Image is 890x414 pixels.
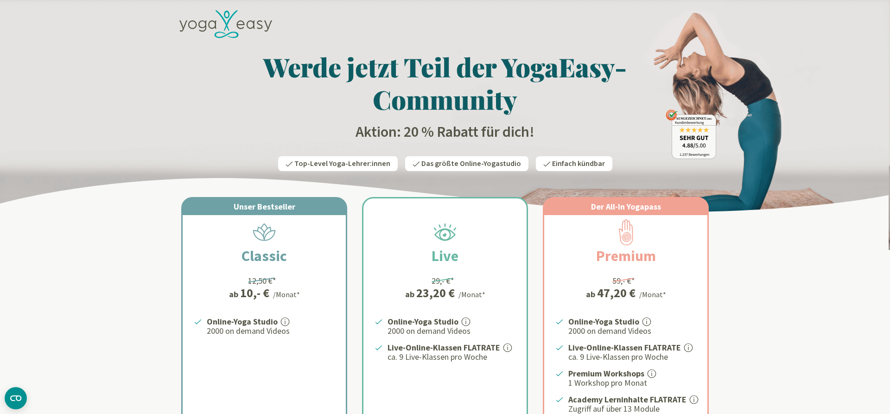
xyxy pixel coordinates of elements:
strong: Online-Yoga Studio [388,316,458,327]
span: ab [405,288,416,300]
h2: Classic [219,245,309,267]
strong: Academy Lerninhalte FLATRATE [568,394,687,405]
h2: Premium [574,245,678,267]
strong: Online-Yoga Studio [568,316,639,327]
div: 47,20 € [597,287,636,299]
div: /Monat* [273,289,300,300]
h1: Werde jetzt Teil der YogaEasy-Community [174,51,716,115]
strong: Live-Online-Klassen FLATRATE [568,342,681,353]
h2: Live [409,245,481,267]
span: Unser Bestseller [234,201,295,212]
div: 23,20 € [416,287,455,299]
div: 59,- €* [612,274,635,287]
span: ab [229,288,240,300]
div: 10,- € [240,287,269,299]
strong: Premium Workshops [568,368,644,379]
span: Das größte Online-Yogastudio [421,159,521,169]
span: Der All-In Yogapass [591,201,661,212]
span: ab [586,288,597,300]
div: 29,- €* [432,274,454,287]
span: Einfach kündbar [552,159,605,169]
p: ca. 9 Live-Klassen pro Woche [568,351,696,363]
h2: Aktion: 20 % Rabatt für dich! [174,123,716,141]
p: 2000 on demand Videos [207,325,335,337]
div: /Monat* [458,289,485,300]
div: 12,50 €* [248,274,276,287]
p: 2000 on demand Videos [568,325,696,337]
div: /Monat* [639,289,666,300]
strong: Live-Online-Klassen FLATRATE [388,342,500,353]
p: 1 Workshop pro Monat [568,377,696,389]
p: 2000 on demand Videos [388,325,515,337]
img: ausgezeichnet_badge.png [666,109,716,159]
button: CMP-Widget öffnen [5,387,27,409]
span: Top-Level Yoga-Lehrer:innen [294,159,390,169]
strong: Online-Yoga Studio [207,316,278,327]
p: ca. 9 Live-Klassen pro Woche [388,351,515,363]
